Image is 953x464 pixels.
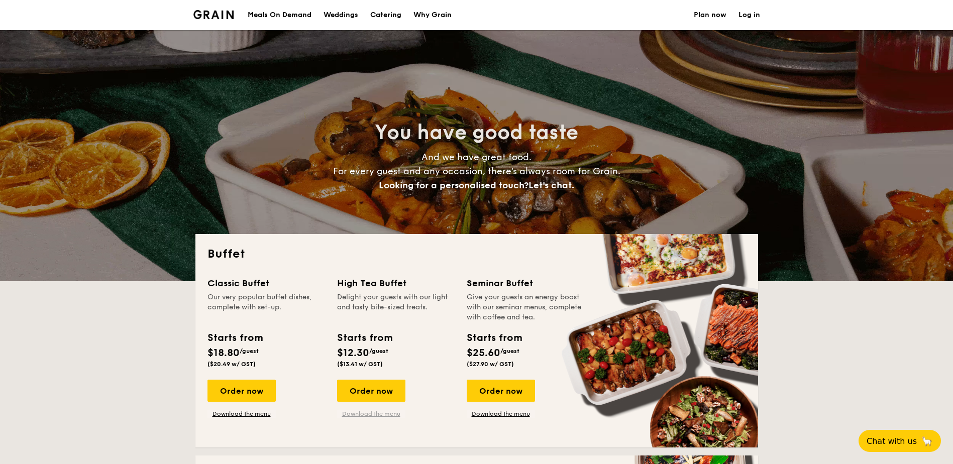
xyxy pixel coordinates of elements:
[207,330,262,345] div: Starts from
[859,430,941,452] button: Chat with us🦙
[193,10,234,19] a: Logotype
[337,330,392,345] div: Starts from
[467,361,514,368] span: ($27.90 w/ GST)
[337,292,455,322] div: Delight your guests with our light and tasty bite-sized treats.
[207,361,256,368] span: ($20.49 w/ GST)
[379,180,528,191] span: Looking for a personalised touch?
[337,410,405,418] a: Download the menu
[467,380,535,402] div: Order now
[467,292,584,322] div: Give your guests an energy boost with our seminar menus, complete with coffee and tea.
[333,152,620,191] span: And we have great food. For every guest and any occasion, there’s always room for Grain.
[467,347,500,359] span: $25.60
[337,380,405,402] div: Order now
[467,330,521,345] div: Starts from
[337,347,369,359] span: $12.30
[207,410,276,418] a: Download the menu
[528,180,574,191] span: Let's chat.
[240,347,259,355] span: /guest
[375,121,578,145] span: You have good taste
[921,435,933,447] span: 🦙
[207,246,746,262] h2: Buffet
[500,347,519,355] span: /guest
[369,347,388,355] span: /guest
[207,292,325,322] div: Our very popular buffet dishes, complete with set-up.
[193,10,234,19] img: Grain
[337,276,455,290] div: High Tea Buffet
[867,436,917,446] span: Chat with us
[207,380,276,402] div: Order now
[207,347,240,359] span: $18.80
[337,361,383,368] span: ($13.41 w/ GST)
[207,276,325,290] div: Classic Buffet
[467,276,584,290] div: Seminar Buffet
[467,410,535,418] a: Download the menu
